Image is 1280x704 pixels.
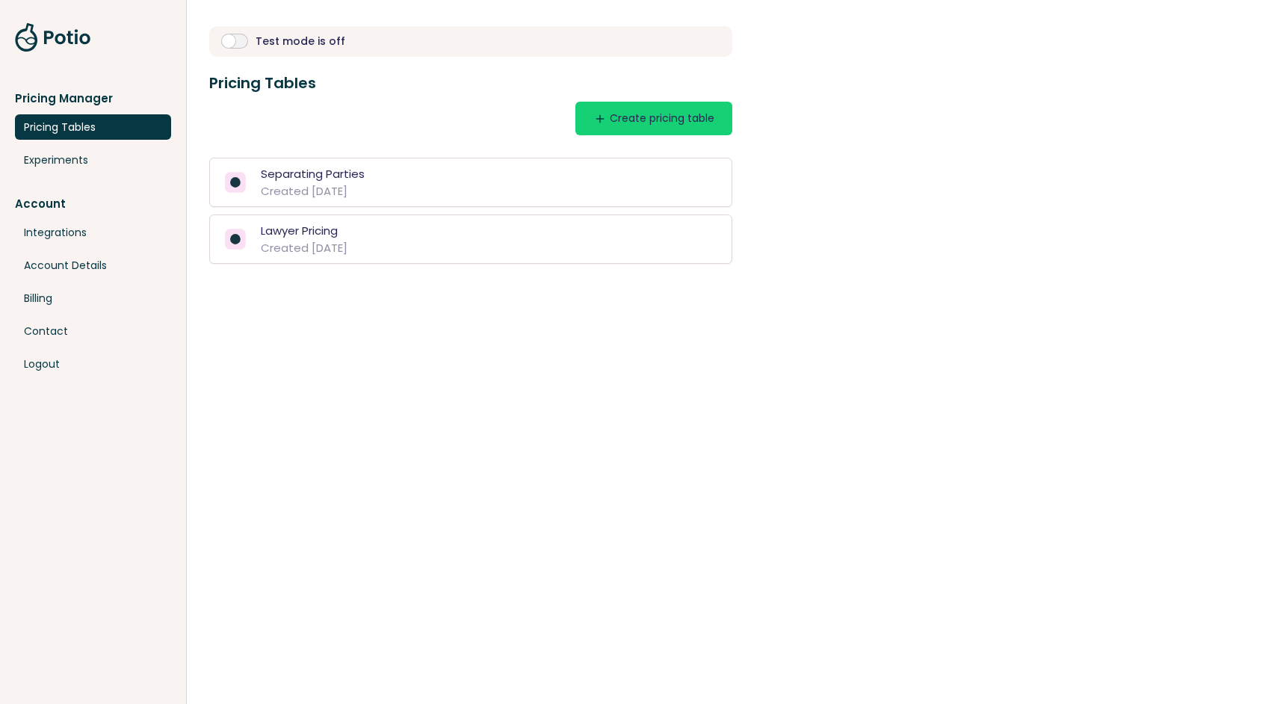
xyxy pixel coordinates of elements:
[15,351,171,377] a: Logout
[15,220,171,245] a: Integrations
[15,285,171,311] a: Billing
[15,90,171,107] div: Pricing Manager
[593,112,607,126] span: add
[209,158,732,207] a: Separating PartiesCreated [DATE]Duplicate
[261,165,365,182] div: Separating Parties
[575,102,732,135] button: addCreate pricing table
[15,253,171,278] a: Account Details
[209,72,732,94] h3: Pricing Tables
[261,222,338,239] div: Lawyer Pricing
[261,182,372,200] div: Created [DATE]
[261,239,347,256] div: Created [DATE]
[15,147,171,173] a: Experiments
[15,318,171,344] a: Contact
[15,114,171,140] a: Pricing Tables
[15,195,171,212] a: Account
[256,34,345,49] div: Test mode is off
[209,214,732,264] a: Lawyer PricingCreated [DATE]Duplicate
